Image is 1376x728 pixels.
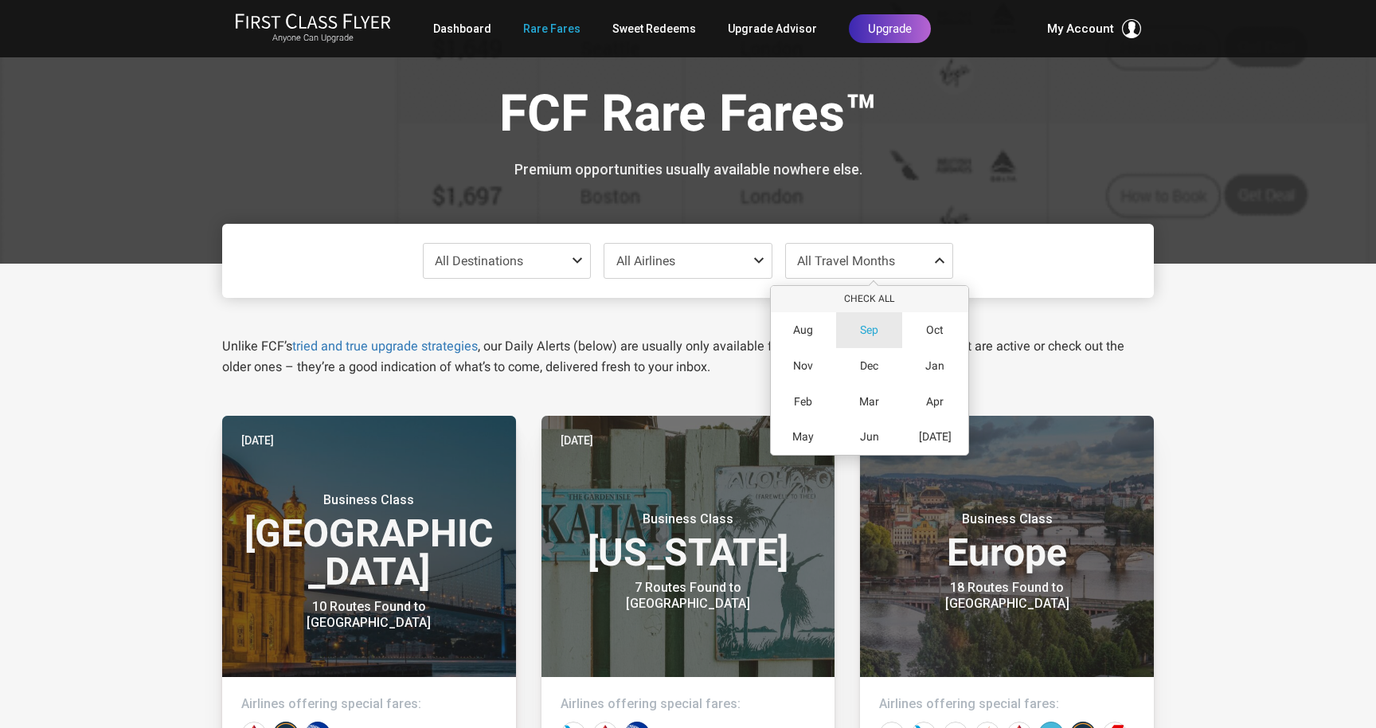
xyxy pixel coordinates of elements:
span: All Destinations [435,253,523,268]
span: All Travel Months [797,253,895,268]
span: Oct [926,323,944,337]
span: May [792,430,814,444]
span: Jan [925,359,944,373]
h4: Airlines offering special fares: [241,696,497,712]
a: Upgrade Advisor [728,14,817,43]
div: 7 Routes Found to [GEOGRAPHIC_DATA] [588,580,788,612]
span: Feb [794,395,812,409]
a: First Class FlyerAnyone Can Upgrade [235,13,391,45]
time: [DATE] [241,432,274,449]
span: All Airlines [616,253,675,268]
a: Dashboard [433,14,491,43]
span: [DATE] [919,430,952,444]
span: Nov [793,359,813,373]
h3: [US_STATE] [561,511,816,572]
span: My Account [1047,19,1114,38]
small: Business Class [269,492,468,508]
a: Rare Fares [523,14,580,43]
h3: Europe [879,511,1135,572]
span: Mar [859,395,879,409]
small: Anyone Can Upgrade [235,33,391,44]
span: Aug [793,323,813,337]
small: Business Class [908,511,1107,527]
a: Sweet Redeems [612,14,696,43]
h4: Airlines offering special fares: [879,696,1135,712]
h3: [GEOGRAPHIC_DATA] [241,492,497,591]
h3: Premium opportunities usually available nowhere else. [234,162,1142,178]
span: Dec [860,359,878,373]
time: [DATE] [561,432,593,449]
a: Upgrade [849,14,931,43]
a: tried and true upgrade strategies [292,339,478,354]
div: 10 Routes Found to [GEOGRAPHIC_DATA] [269,599,468,631]
span: Jun [860,430,879,444]
button: My Account [1047,19,1141,38]
div: 18 Routes Found to [GEOGRAPHIC_DATA] [908,580,1107,612]
h4: Airlines offering special fares: [561,696,816,712]
span: Sep [860,323,878,337]
button: Check All [771,286,968,312]
p: Unlike FCF’s , our Daily Alerts (below) are usually only available for a short time. Jump on thos... [222,336,1154,378]
small: Business Class [588,511,788,527]
img: First Class Flyer [235,13,391,29]
h1: FCF Rare Fares™ [234,86,1142,147]
span: Apr [926,395,944,409]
